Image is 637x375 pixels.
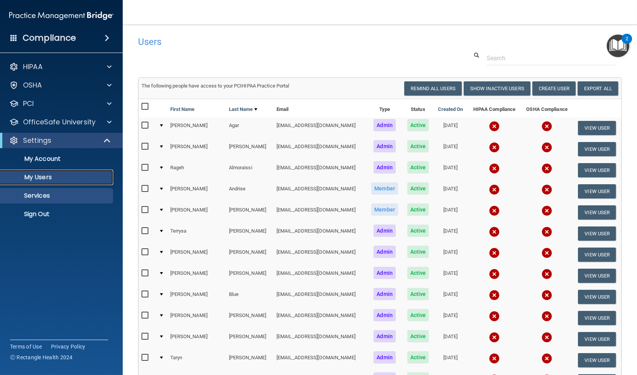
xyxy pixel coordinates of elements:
[578,142,616,156] button: View User
[167,307,226,329] td: [PERSON_NAME]
[51,343,86,350] a: Privacy Policy
[374,309,396,321] span: Admin
[226,286,273,307] td: Blue
[374,330,396,342] span: Admin
[542,142,552,153] img: cross.ca9f0e7f.svg
[273,117,367,139] td: [EMAIL_ADDRESS][DOMAIN_NAME]
[433,139,468,160] td: [DATE]
[433,244,468,265] td: [DATE]
[407,246,429,258] span: Active
[170,105,195,114] a: First Name
[138,37,415,47] h4: Users
[407,182,429,195] span: Active
[407,330,429,342] span: Active
[578,121,616,135] button: View User
[489,142,500,153] img: cross.ca9f0e7f.svg
[273,181,367,202] td: [EMAIL_ADDRESS][DOMAIN_NAME]
[407,309,429,321] span: Active
[468,99,521,117] th: HIPAA Compliance
[167,329,226,350] td: [PERSON_NAME]
[226,329,273,350] td: [PERSON_NAME]
[489,332,500,343] img: cross.ca9f0e7f.svg
[487,51,616,65] input: Search
[273,329,367,350] td: [EMAIL_ADDRESS][DOMAIN_NAME]
[542,332,552,343] img: cross.ca9f0e7f.svg
[578,311,616,325] button: View User
[167,181,226,202] td: [PERSON_NAME]
[5,210,110,218] p: Sign Out
[407,119,429,131] span: Active
[625,39,628,49] div: 2
[167,202,226,223] td: [PERSON_NAME]
[578,353,616,367] button: View User
[407,161,429,173] span: Active
[489,248,500,258] img: cross.ca9f0e7f.svg
[578,269,616,283] button: View User
[374,246,396,258] span: Admin
[273,99,367,117] th: Email
[578,226,616,241] button: View User
[367,99,403,117] th: Type
[542,184,552,195] img: cross.ca9f0e7f.svg
[9,99,112,108] a: PCI
[167,223,226,244] td: Terrysa
[578,332,616,346] button: View User
[521,99,573,117] th: OSHA Compliance
[489,184,500,195] img: cross.ca9f0e7f.svg
[273,139,367,160] td: [EMAIL_ADDRESS][DOMAIN_NAME]
[407,351,429,363] span: Active
[371,182,398,195] span: Member
[23,136,51,145] p: Settings
[273,160,367,181] td: [EMAIL_ADDRESS][DOMAIN_NAME]
[407,288,429,300] span: Active
[578,248,616,262] button: View User
[10,343,42,350] a: Terms of Use
[374,267,396,279] span: Admin
[142,83,290,89] span: The following people have access to your PCIHIPAA Practice Portal
[542,163,552,174] img: cross.ca9f0e7f.svg
[374,140,396,152] span: Admin
[542,290,552,301] img: cross.ca9f0e7f.svg
[489,163,500,174] img: cross.ca9f0e7f.svg
[5,173,110,181] p: My Users
[167,139,226,160] td: [PERSON_NAME]
[167,350,226,371] td: Taryn
[273,286,367,307] td: [EMAIL_ADDRESS][DOMAIN_NAME]
[9,81,112,90] a: OSHA
[226,202,273,223] td: [PERSON_NAME]
[167,265,226,286] td: [PERSON_NAME]
[9,8,114,23] img: PMB logo
[9,117,112,127] a: OfficeSafe University
[433,117,468,139] td: [DATE]
[226,307,273,329] td: [PERSON_NAME]
[542,248,552,258] img: cross.ca9f0e7f.svg
[532,81,576,96] button: Create User
[167,244,226,265] td: [PERSON_NAME]
[407,267,429,279] span: Active
[23,33,76,43] h4: Compliance
[374,161,396,173] span: Admin
[407,140,429,152] span: Active
[542,205,552,216] img: cross.ca9f0e7f.svg
[578,81,618,96] a: Export All
[407,203,429,216] span: Active
[374,351,396,363] span: Admin
[23,81,42,90] p: OSHA
[489,311,500,322] img: cross.ca9f0e7f.svg
[438,105,463,114] a: Created On
[433,329,468,350] td: [DATE]
[542,121,552,132] img: cross.ca9f0e7f.svg
[273,202,367,223] td: [EMAIL_ADDRESS][DOMAIN_NAME]
[273,223,367,244] td: [EMAIL_ADDRESS][DOMAIN_NAME]
[433,202,468,223] td: [DATE]
[273,307,367,329] td: [EMAIL_ADDRESS][DOMAIN_NAME]
[23,99,34,108] p: PCI
[407,225,429,237] span: Active
[9,62,112,71] a: HIPAA
[226,160,273,181] td: Almoraissi
[226,244,273,265] td: [PERSON_NAME]
[489,205,500,216] img: cross.ca9f0e7f.svg
[9,136,111,145] a: Settings
[607,35,629,57] button: Open Resource Center, 2 new notifications
[578,290,616,304] button: View User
